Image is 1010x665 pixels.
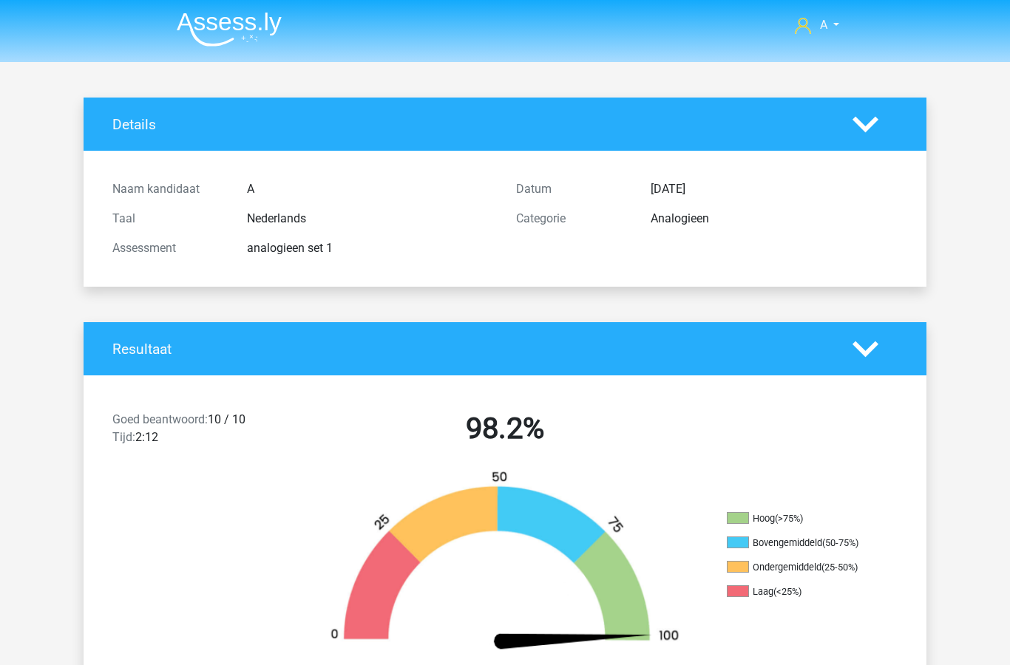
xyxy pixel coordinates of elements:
[820,18,827,32] span: A
[101,210,236,228] div: Taal
[305,470,705,655] img: 98.41938266bc92.png
[727,585,875,598] li: Laag
[112,341,830,358] h4: Resultaat
[727,561,875,574] li: Ondergemiddeld
[727,512,875,525] li: Hoog
[236,210,505,228] div: Nederlands
[822,537,858,548] div: (50-75%)
[727,536,875,550] li: Bovengemiddeld
[101,180,236,198] div: Naam kandidaat
[177,12,282,47] img: Assessly
[821,562,858,573] div: (25-50%)
[505,210,640,228] div: Categorie
[640,180,909,198] div: [DATE]
[112,412,208,426] span: Goed beantwoord:
[775,513,803,524] div: (>75%)
[640,210,909,228] div: Analogieen
[236,180,505,198] div: A
[773,586,801,597] div: (<25%)
[112,116,830,133] h4: Details
[314,411,696,446] h2: 98.2%
[112,430,135,444] span: Tijd:
[101,411,303,452] div: 10 / 10 2:12
[789,16,845,34] a: A
[101,239,236,257] div: Assessment
[505,180,640,198] div: Datum
[236,239,505,257] div: analogieen set 1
